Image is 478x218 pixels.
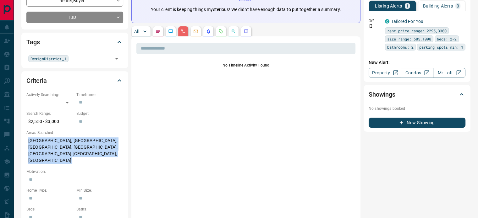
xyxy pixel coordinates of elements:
div: condos.ca [385,19,389,24]
p: Beds: [26,206,73,212]
p: Areas Searched: [26,130,123,136]
p: [GEOGRAPHIC_DATA], [GEOGRAPHIC_DATA], [GEOGRAPHIC_DATA], [GEOGRAPHIC_DATA], [GEOGRAPHIC_DATA]-[GE... [26,136,123,166]
p: New Alert: [369,59,465,66]
p: Min Size: [76,188,123,193]
span: rent price range: 2295,3300 [387,28,447,34]
p: Your client is keeping things mysterious! We didn't have enough data to put together a summary. [151,6,341,13]
h2: Criteria [26,76,47,86]
a: Tailored For You [391,19,423,24]
p: Budget: [76,111,123,116]
svg: Lead Browsing Activity [168,29,173,34]
div: Criteria [26,73,123,88]
p: Motivation: [26,169,123,174]
p: Building Alerts [423,4,453,8]
div: TBD [26,12,123,23]
a: Mr.Loft [433,68,465,78]
p: Actively Searching: [26,92,73,98]
button: Open [112,54,121,63]
svg: Notes [156,29,161,34]
p: No Timeline Activity Found [136,62,355,68]
p: Search Range: [26,111,73,116]
svg: Agent Actions [244,29,249,34]
p: Off [369,18,381,24]
svg: Emails [193,29,198,34]
span: DesignDistrict_1 [30,56,66,62]
svg: Push Notification Only [369,24,373,28]
svg: Listing Alerts [206,29,211,34]
p: Listing Alerts [375,4,402,8]
p: $2,550 - $3,000 [26,116,73,127]
svg: Requests [218,29,223,34]
button: New Showing [369,118,465,128]
div: Showings [369,87,465,102]
p: 1 [406,4,409,8]
svg: Calls [181,29,186,34]
div: Tags [26,35,123,50]
p: Baths: [76,206,123,212]
p: Home Type: [26,188,73,193]
span: beds: 2-2 [437,36,457,42]
h2: Showings [369,89,395,99]
h2: Tags [26,37,40,47]
span: parking spots min: 1 [419,44,463,50]
p: No showings booked [369,106,465,111]
svg: Opportunities [231,29,236,34]
p: All [134,29,139,34]
a: Condos [401,68,433,78]
a: Property [369,68,401,78]
span: size range: 585,1098 [387,36,431,42]
p: 0 [457,4,459,8]
p: Timeframe: [76,92,123,98]
span: bathrooms: 2 [387,44,414,50]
